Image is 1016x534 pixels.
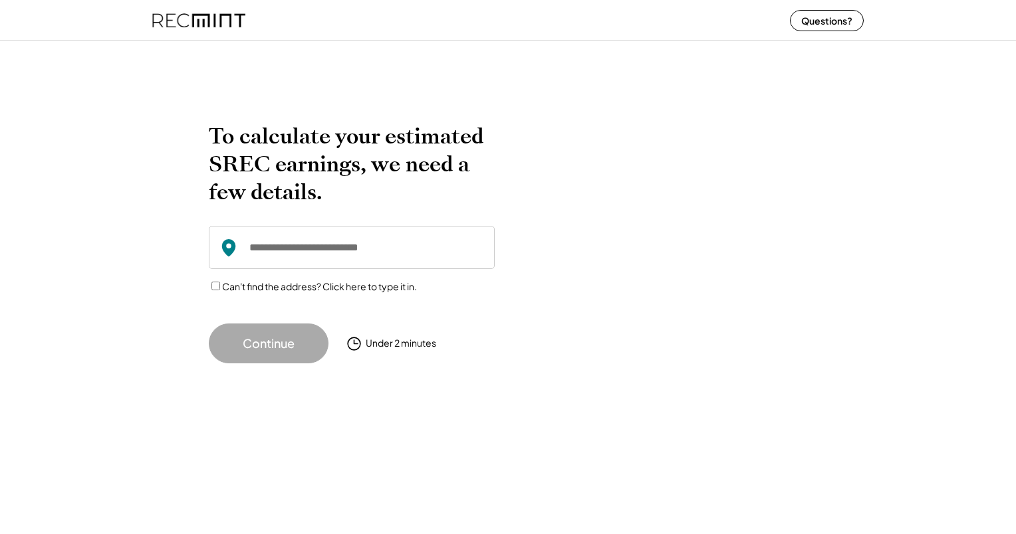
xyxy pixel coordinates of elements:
[222,280,417,292] label: Can't find the address? Click here to type it in.
[790,10,864,31] button: Questions?
[366,337,436,350] div: Under 2 minutes
[152,3,245,38] img: recmint-logotype%403x%20%281%29.jpeg
[528,122,787,335] img: yH5BAEAAAAALAAAAAABAAEAAAIBRAA7
[209,122,495,206] h2: To calculate your estimated SREC earnings, we need a few details.
[209,323,328,363] button: Continue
